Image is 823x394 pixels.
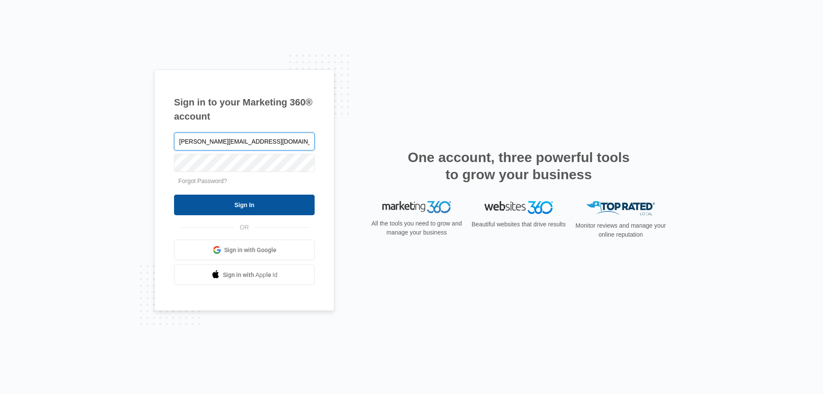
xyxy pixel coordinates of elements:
h2: One account, three powerful tools to grow your business [405,149,632,183]
p: All the tools you need to grow and manage your business [369,219,465,237]
a: Sign in with Google [174,240,315,260]
p: Monitor reviews and manage your online reputation [573,221,669,239]
a: Sign in with Apple Id [174,265,315,285]
img: Top Rated Local [586,201,655,215]
span: OR [234,223,255,232]
p: Beautiful websites that drive results [471,220,567,229]
a: Forgot Password? [178,177,227,184]
input: Sign In [174,195,315,215]
h1: Sign in to your Marketing 360® account [174,95,315,123]
span: Sign in with Google [224,246,276,255]
img: Marketing 360 [382,201,451,213]
span: Sign in with Apple Id [223,271,278,280]
input: Email [174,132,315,150]
img: Websites 360 [484,201,553,214]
